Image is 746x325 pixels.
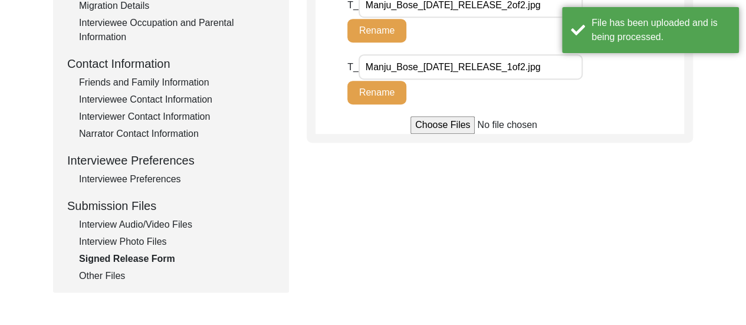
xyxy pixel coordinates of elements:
[79,172,275,186] div: Interviewee Preferences
[79,75,275,90] div: Friends and Family Information
[79,252,275,266] div: Signed Release Form
[347,19,406,42] button: Rename
[347,81,406,104] button: Rename
[79,16,275,44] div: Interviewee Occupation and Parental Information
[591,16,730,44] div: File has been uploaded and is being processed.
[79,269,275,283] div: Other Files
[79,127,275,141] div: Narrator Contact Information
[79,93,275,107] div: Interviewee Contact Information
[67,197,275,215] div: Submission Files
[67,152,275,169] div: Interviewee Preferences
[67,55,275,73] div: Contact Information
[79,110,275,124] div: Interviewer Contact Information
[79,235,275,249] div: Interview Photo Files
[347,62,359,72] span: T_
[79,218,275,232] div: Interview Audio/Video Files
